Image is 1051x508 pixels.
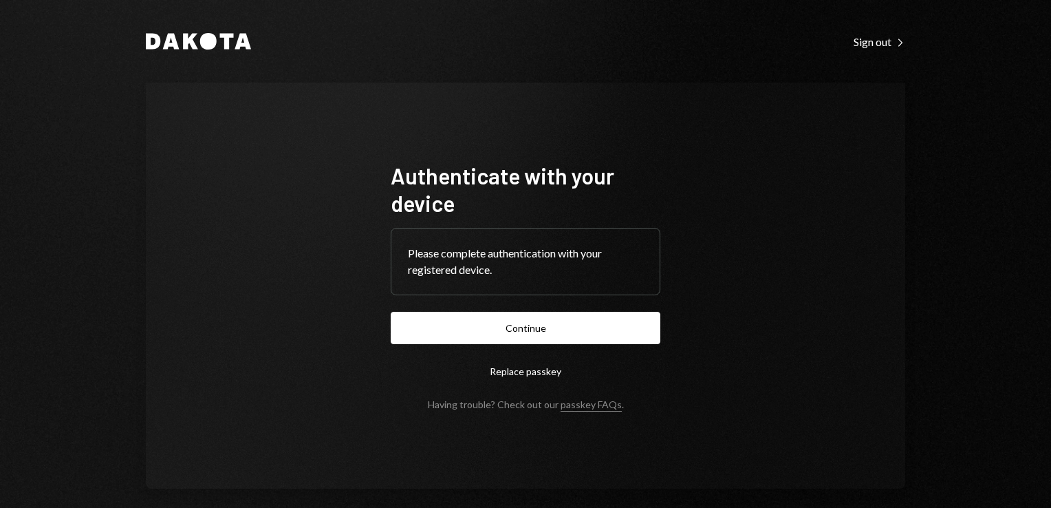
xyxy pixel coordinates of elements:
[408,245,643,278] div: Please complete authentication with your registered device.
[391,312,660,344] button: Continue
[854,35,905,49] div: Sign out
[561,399,622,412] a: passkey FAQs
[391,162,660,217] h1: Authenticate with your device
[391,355,660,388] button: Replace passkey
[428,399,624,410] div: Having trouble? Check out our .
[854,34,905,49] a: Sign out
